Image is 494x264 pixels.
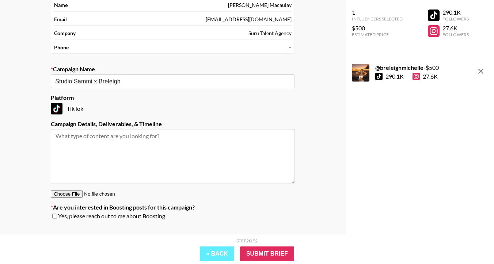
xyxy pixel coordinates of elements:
[248,30,292,37] div: Suru Talent Agency
[352,32,403,37] div: Estimated Price
[375,64,439,71] div: - $ 500
[442,9,469,16] div: 290.1K
[200,246,234,261] button: « Back
[236,238,258,244] div: Step 2 of 2
[206,16,292,23] div: [EMAIL_ADDRESS][DOMAIN_NAME]
[51,94,295,101] label: Platform
[54,44,69,51] strong: Phone
[51,204,295,211] label: Are you interested in Boosting posts for this campaign?
[54,2,68,8] strong: Name
[51,103,295,114] div: TikTok
[51,103,62,114] img: TikTok
[474,64,488,79] button: remove
[51,120,295,128] label: Campaign Details, Deliverables, & Timeline
[54,16,67,23] strong: Email
[375,64,423,71] strong: @ breleighmichelle
[352,24,403,32] div: $500
[228,2,292,8] div: [PERSON_NAME] Macaulay
[413,73,438,80] div: 27.6K
[442,16,469,22] div: Followers
[385,73,404,80] div: 290.1K
[58,212,165,220] span: Yes, please reach out to me about Boosting
[352,9,403,16] div: 1
[55,77,281,86] input: Old Town Road - Lil Nas X + Billy Ray Cyrus
[442,32,469,37] div: Followers
[352,16,403,22] div: Influencers Selected
[240,246,294,261] input: Submit Brief
[54,30,76,37] strong: Company
[51,65,295,73] label: Campaign Name
[442,24,469,32] div: 27.6K
[289,44,292,51] div: –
